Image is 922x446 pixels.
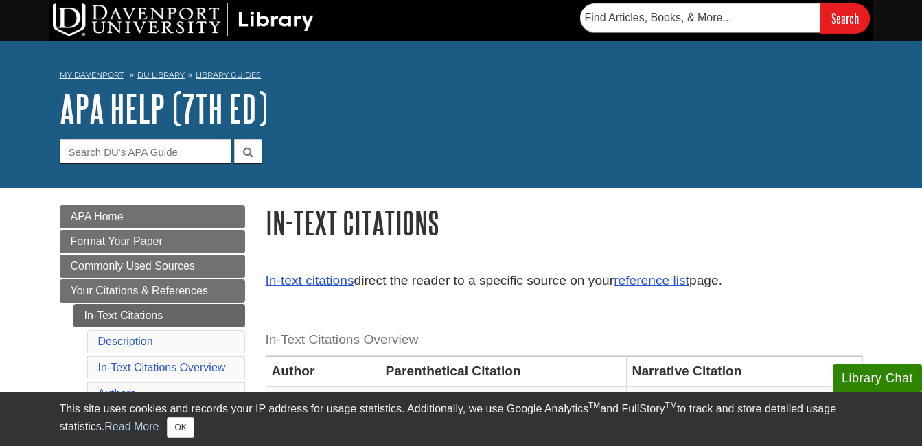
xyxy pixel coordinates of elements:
span: Format Your Paper [71,235,163,247]
a: Authors [98,388,136,399]
td: According to [PERSON_NAME] (2019)... [626,386,862,436]
a: DU Library [137,70,185,80]
sup: TM [588,401,600,410]
a: Your Citations & References [60,279,245,303]
p: direct the reader to a specific source on your page. [266,271,863,291]
a: In-Text Citations [73,304,245,327]
td: ([PERSON_NAME], 2019) [380,386,626,436]
input: Search [820,3,870,33]
span: APA Home [71,211,124,222]
th: Author [266,356,380,386]
img: DU Library [53,3,314,36]
a: Commonly Used Sources [60,255,245,278]
th: Parenthetical Citation [380,356,626,386]
a: APA Help (7th Ed) [60,87,268,130]
input: Search DU's APA Guide [60,139,231,163]
a: In-text citations [266,273,354,287]
caption: In-Text Citations Overview [266,325,863,355]
form: Searches DU Library's articles, books, and more [580,3,870,33]
div: This site uses cookies and records your IP address for usage statistics. Additionally, we use Goo... [60,401,863,438]
a: Description [98,336,153,347]
h1: In-Text Citations [266,205,863,240]
sup: TM [665,401,677,410]
span: Commonly Used Sources [71,260,195,272]
th: Narrative Citation [626,356,862,386]
a: Library Guides [196,70,261,80]
button: Library Chat [833,364,922,392]
a: Format Your Paper [60,230,245,253]
a: In-Text Citations Overview [98,362,226,373]
a: My Davenport [60,69,124,81]
span: Your Citations & References [71,285,208,296]
a: APA Home [60,205,245,228]
button: Close [167,417,194,438]
a: Read More [104,421,159,432]
a: reference list [614,273,689,287]
td: One author [266,386,380,436]
input: Find Articles, Books, & More... [580,3,820,32]
nav: breadcrumb [60,66,863,88]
